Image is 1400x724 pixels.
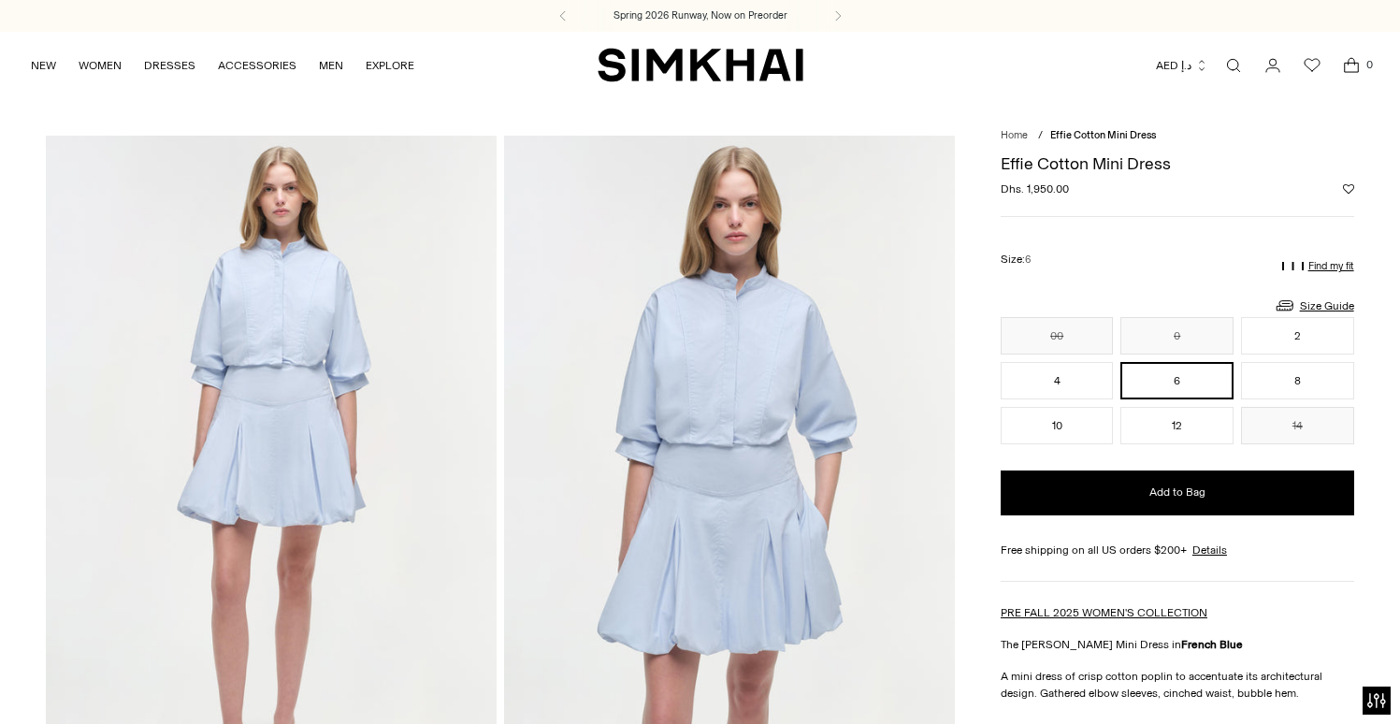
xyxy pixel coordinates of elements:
a: Wishlist [1293,47,1331,84]
a: Details [1192,542,1227,558]
button: 12 [1120,407,1234,444]
strong: French Blue [1181,638,1243,651]
div: / [1038,128,1043,144]
button: 00 [1001,317,1114,355]
a: PRE FALL 2025 WOMEN'S COLLECTION [1001,606,1207,619]
a: Go to the account page [1254,47,1292,84]
button: AED د.إ [1156,45,1208,86]
a: Open cart modal [1333,47,1370,84]
a: NEW [31,45,56,86]
span: Add to Bag [1149,485,1205,500]
a: WOMEN [79,45,122,86]
span: 6 [1025,253,1031,266]
a: ACCESSORIES [218,45,296,86]
button: 0 [1120,317,1234,355]
button: 8 [1241,362,1354,399]
a: Spring 2026 Runway, Now on Preorder [613,8,787,23]
button: 6 [1120,362,1234,399]
label: Size: [1001,251,1031,268]
button: 14 [1241,407,1354,444]
span: Effie Cotton Mini Dress [1050,129,1156,141]
a: SIMKHAI [598,47,803,83]
span: Dhs. 1,950.00 [1001,181,1069,197]
button: Add to Wishlist [1343,183,1354,195]
p: The [PERSON_NAME] Mini Dress in [1001,636,1354,653]
h1: Effie Cotton Mini Dress [1001,155,1354,172]
a: Home [1001,129,1028,141]
span: 0 [1361,56,1378,73]
p: A mini dress of crisp cotton poplin to accentuate its architectural design. Gathered elbow sleeve... [1001,668,1354,702]
button: Add to Bag [1001,471,1354,515]
button: 2 [1241,317,1354,355]
a: MEN [319,45,343,86]
a: Size Guide [1274,294,1354,317]
div: Free shipping on all US orders $200+ [1001,542,1354,558]
a: EXPLORE [366,45,414,86]
button: 4 [1001,362,1114,399]
a: DRESSES [144,45,195,86]
a: Open search modal [1215,47,1252,84]
button: 10 [1001,407,1114,444]
nav: breadcrumbs [1001,128,1354,144]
